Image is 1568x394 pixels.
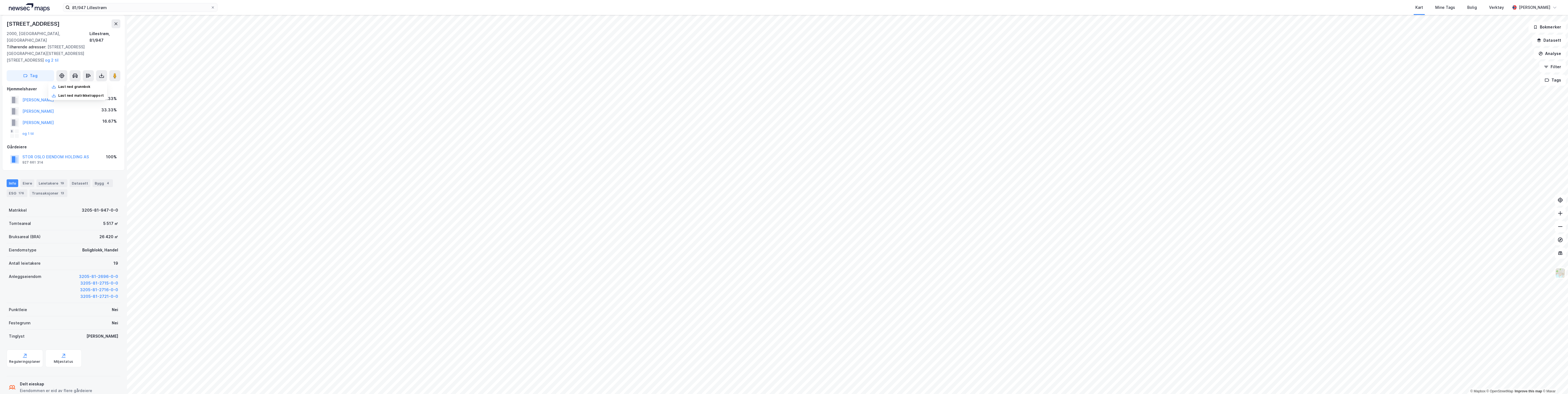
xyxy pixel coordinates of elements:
[7,70,54,81] button: Tag
[1470,389,1485,393] a: Mapbox
[112,320,118,326] div: Nei
[89,30,120,44] div: Lillestrøm, 81/947
[9,359,40,364] div: Reguleringsplaner
[7,19,61,28] div: [STREET_ADDRESS]
[105,180,111,186] div: 4
[80,287,118,293] button: 3205-81-2716-0-0
[58,85,90,89] div: Last ned grunnbok
[7,30,89,44] div: 2000, [GEOGRAPHIC_DATA], [GEOGRAPHIC_DATA]
[20,381,92,387] div: Delt eieskap
[1519,4,1550,11] div: [PERSON_NAME]
[7,179,18,187] div: Info
[9,233,41,240] div: Bruksareal (BRA)
[54,359,73,364] div: Miljøstatus
[103,220,118,227] div: 5 517 ㎡
[1467,4,1477,11] div: Bolig
[92,179,113,187] div: Bygg
[59,180,65,186] div: 19
[106,154,117,160] div: 100%
[20,179,34,187] div: Eiere
[102,118,117,125] div: 16.67%
[82,207,118,214] div: 3205-81-947-0-0
[1529,22,1566,33] button: Bokmerker
[7,44,116,64] div: [STREET_ADDRESS][GEOGRAPHIC_DATA][STREET_ADDRESS][STREET_ADDRESS]
[20,387,92,394] div: Eiendommen er eid av flere gårdeiere
[22,160,43,165] div: 927 661 314
[7,86,120,92] div: Hjemmelshaver
[9,306,27,313] div: Punktleie
[82,247,118,253] div: Boligblokk, Handel
[1532,35,1566,46] button: Datasett
[9,247,36,253] div: Eiendomstype
[30,189,67,197] div: Transaksjoner
[7,144,120,150] div: Gårdeiere
[1555,268,1566,278] img: Z
[1540,367,1568,394] iframe: Chat Widget
[7,189,27,197] div: ESG
[70,179,90,187] div: Datasett
[1540,367,1568,394] div: Kontrollprogram for chat
[7,44,47,49] span: Tilhørende adresser:
[79,273,118,280] button: 3205-81-2696-0-0
[99,233,118,240] div: 26 420 ㎡
[1435,4,1455,11] div: Mine Tags
[9,220,31,227] div: Tomteareal
[9,273,41,280] div: Anleggseiendom
[1489,4,1504,11] div: Verktøy
[80,293,118,300] button: 3205-81-2721-0-0
[86,333,118,340] div: [PERSON_NAME]
[9,260,41,267] div: Antall leietakere
[17,190,25,196] div: 176
[80,280,118,287] button: 3205-81-2715-0-0
[70,3,211,12] input: Søk på adresse, matrikkel, gårdeiere, leietakere eller personer
[1487,389,1513,393] a: OpenStreetMap
[1534,48,1566,59] button: Analyse
[113,260,118,267] div: 19
[1415,4,1423,11] div: Kart
[101,107,117,113] div: 33.33%
[36,179,67,187] div: Leietakere
[9,333,25,340] div: Tinglyst
[112,306,118,313] div: Nei
[1540,75,1566,86] button: Tags
[9,320,30,326] div: Festegrunn
[1515,389,1542,393] a: Improve this map
[60,190,65,196] div: 13
[9,3,50,12] img: logo.a4113a55bc3d86da70a041830d287a7e.svg
[101,95,117,102] div: 33.33%
[9,207,27,214] div: Matrikkel
[58,93,104,98] div: Last ned matrikkelrapport
[1539,61,1566,72] button: Filter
